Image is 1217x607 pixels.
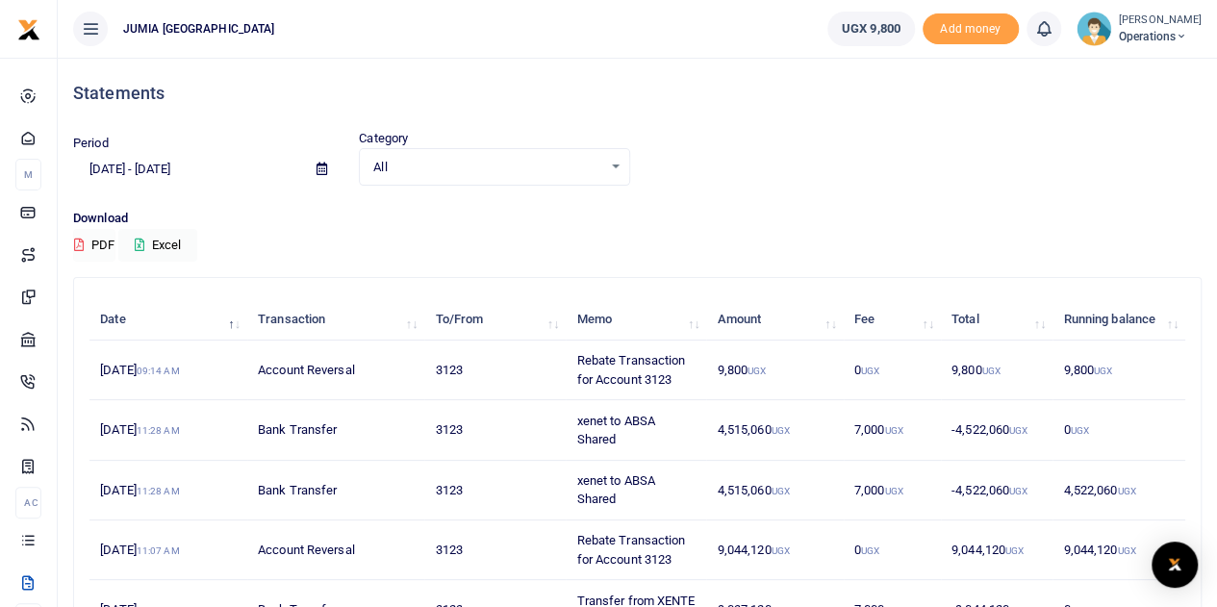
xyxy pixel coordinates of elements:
[844,461,941,520] td: 7,000
[17,21,40,36] a: logo-small logo-large logo-large
[923,13,1019,45] li: Toup your wallet
[771,486,789,496] small: UGX
[1117,486,1135,496] small: UGX
[771,425,789,436] small: UGX
[15,487,41,518] li: Ac
[1119,28,1202,45] span: Operations
[1052,400,1185,460] td: 0
[73,153,301,186] input: select period
[861,545,879,556] small: UGX
[1077,12,1202,46] a: profile-user [PERSON_NAME] Operations
[73,83,1202,104] h4: Statements
[566,461,706,520] td: xenet to ABSA Shared
[424,400,566,460] td: 3123
[424,299,566,341] th: To/From: activate to sort column ascending
[923,13,1019,45] span: Add money
[247,520,424,580] td: Account Reversal
[748,366,766,376] small: UGX
[844,341,941,400] td: 0
[73,209,1202,229] p: Download
[73,134,109,153] label: Period
[17,18,40,41] img: logo-small
[941,341,1052,400] td: 9,800
[844,400,941,460] td: 7,000
[1117,545,1135,556] small: UGX
[981,366,1000,376] small: UGX
[706,400,843,460] td: 4,515,060
[941,461,1052,520] td: -4,522,060
[118,229,197,262] button: Excel
[137,425,180,436] small: 11:28 AM
[115,20,282,38] span: JUMIA [GEOGRAPHIC_DATA]
[941,520,1052,580] td: 9,044,120
[1052,461,1185,520] td: 4,522,060
[424,341,566,400] td: 3123
[247,299,424,341] th: Transaction: activate to sort column ascending
[137,366,180,376] small: 09:14 AM
[1009,425,1027,436] small: UGX
[247,341,424,400] td: Account Reversal
[89,400,247,460] td: [DATE]
[1052,299,1185,341] th: Running balance: activate to sort column ascending
[73,229,115,262] button: PDF
[566,520,706,580] td: Rebate Transaction for Account 3123
[706,341,843,400] td: 9,800
[247,461,424,520] td: Bank Transfer
[137,545,180,556] small: 11:07 AM
[844,299,941,341] th: Fee: activate to sort column ascending
[1052,520,1185,580] td: 9,044,120
[844,520,941,580] td: 0
[89,520,247,580] td: [DATE]
[706,299,843,341] th: Amount: activate to sort column ascending
[771,545,789,556] small: UGX
[566,341,706,400] td: Rebate Transaction for Account 3123
[1005,545,1024,556] small: UGX
[15,159,41,190] li: M
[373,158,601,177] span: All
[1152,542,1198,588] div: Open Intercom Messenger
[827,12,915,46] a: UGX 9,800
[89,461,247,520] td: [DATE]
[923,20,1019,35] a: Add money
[706,520,843,580] td: 9,044,120
[424,520,566,580] td: 3123
[89,299,247,341] th: Date: activate to sort column descending
[1070,425,1088,436] small: UGX
[820,12,923,46] li: Wallet ballance
[137,486,180,496] small: 11:28 AM
[424,461,566,520] td: 3123
[1009,486,1027,496] small: UGX
[89,341,247,400] td: [DATE]
[1077,12,1111,46] img: profile-user
[1052,341,1185,400] td: 9,800
[1094,366,1112,376] small: UGX
[706,461,843,520] td: 4,515,060
[1119,13,1202,29] small: [PERSON_NAME]
[941,400,1052,460] td: -4,522,060
[941,299,1052,341] th: Total: activate to sort column ascending
[861,366,879,376] small: UGX
[566,400,706,460] td: xenet to ABSA Shared
[884,486,902,496] small: UGX
[566,299,706,341] th: Memo: activate to sort column ascending
[842,19,900,38] span: UGX 9,800
[884,425,902,436] small: UGX
[247,400,424,460] td: Bank Transfer
[359,129,408,148] label: Category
